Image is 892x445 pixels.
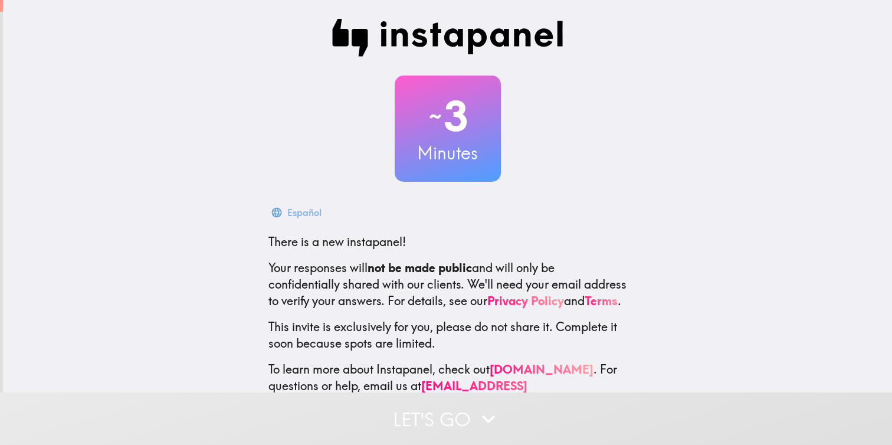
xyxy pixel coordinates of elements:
p: To learn more about Instapanel, check out . For questions or help, email us at . [268,361,627,411]
a: Privacy Policy [487,293,564,308]
p: Your responses will and will only be confidentially shared with our clients. We'll need your emai... [268,260,627,309]
h3: Minutes [395,140,501,165]
a: Terms [585,293,618,308]
a: [DOMAIN_NAME] [490,362,593,377]
span: ~ [427,99,444,134]
button: Español [268,201,326,224]
b: not be made public [368,260,472,275]
span: There is a new instapanel! [268,234,406,249]
p: This invite is exclusively for you, please do not share it. Complete it soon because spots are li... [268,319,627,352]
img: Instapanel [332,19,563,57]
div: Español [287,204,322,221]
h2: 3 [395,92,501,140]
